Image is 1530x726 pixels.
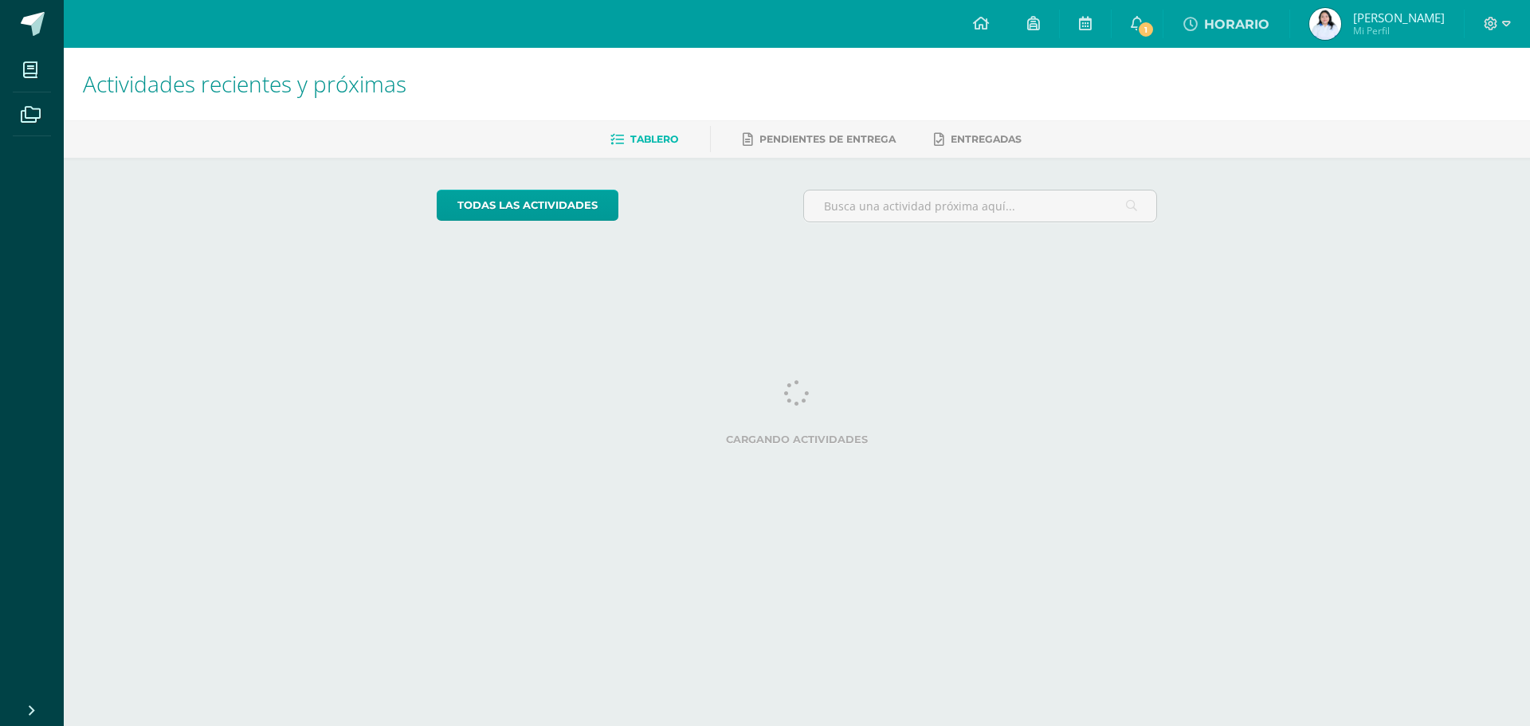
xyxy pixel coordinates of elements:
a: Entregadas [934,127,1022,152]
span: [PERSON_NAME] [1353,10,1445,26]
img: 8a7318a875dd17d5ab79ac8153c96a7f.png [1309,8,1341,40]
span: Tablero [630,133,678,145]
a: Pendientes de entrega [743,127,896,152]
a: Tablero [610,127,678,152]
a: todas las Actividades [437,190,618,221]
span: Pendientes de entrega [759,133,896,145]
span: HORARIO [1204,17,1269,32]
span: Actividades recientes y próximas [83,69,406,99]
input: Busca una actividad próxima aquí... [804,190,1157,222]
span: Entregadas [951,133,1022,145]
label: Cargando actividades [437,434,1158,445]
span: 1 [1137,21,1155,38]
span: Mi Perfil [1353,24,1445,37]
